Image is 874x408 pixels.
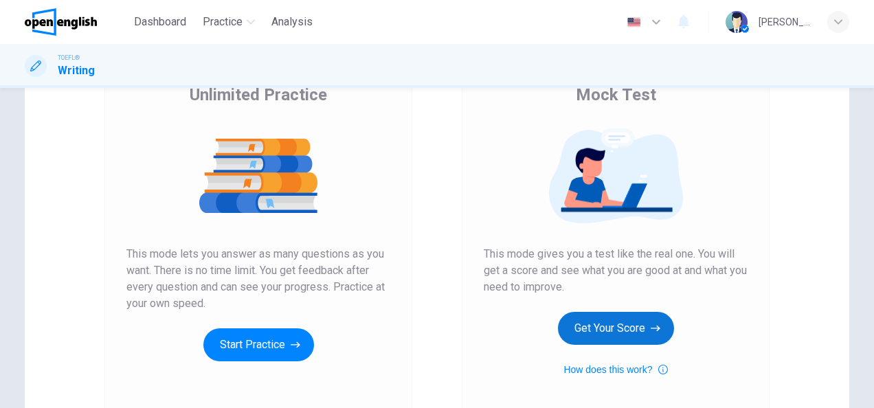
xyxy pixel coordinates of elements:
[134,14,186,30] span: Dashboard
[197,10,260,34] button: Practice
[126,246,390,312] span: This mode lets you answer as many questions as you want. There is no time limit. You get feedback...
[271,14,313,30] span: Analysis
[58,63,95,79] h1: Writing
[563,361,667,378] button: How does this work?
[58,53,80,63] span: TOEFL®
[625,17,642,27] img: en
[25,8,97,36] img: OpenEnglish logo
[203,14,243,30] span: Practice
[190,84,327,106] span: Unlimited Practice
[759,14,811,30] div: [PERSON_NAME]
[558,312,674,345] button: Get Your Score
[266,10,318,34] button: Analysis
[576,84,656,106] span: Mock Test
[484,246,748,295] span: This mode gives you a test like the real one. You will get a score and see what you are good at a...
[726,11,748,33] img: Profile picture
[203,328,314,361] button: Start Practice
[25,8,128,36] a: OpenEnglish logo
[128,10,192,34] button: Dashboard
